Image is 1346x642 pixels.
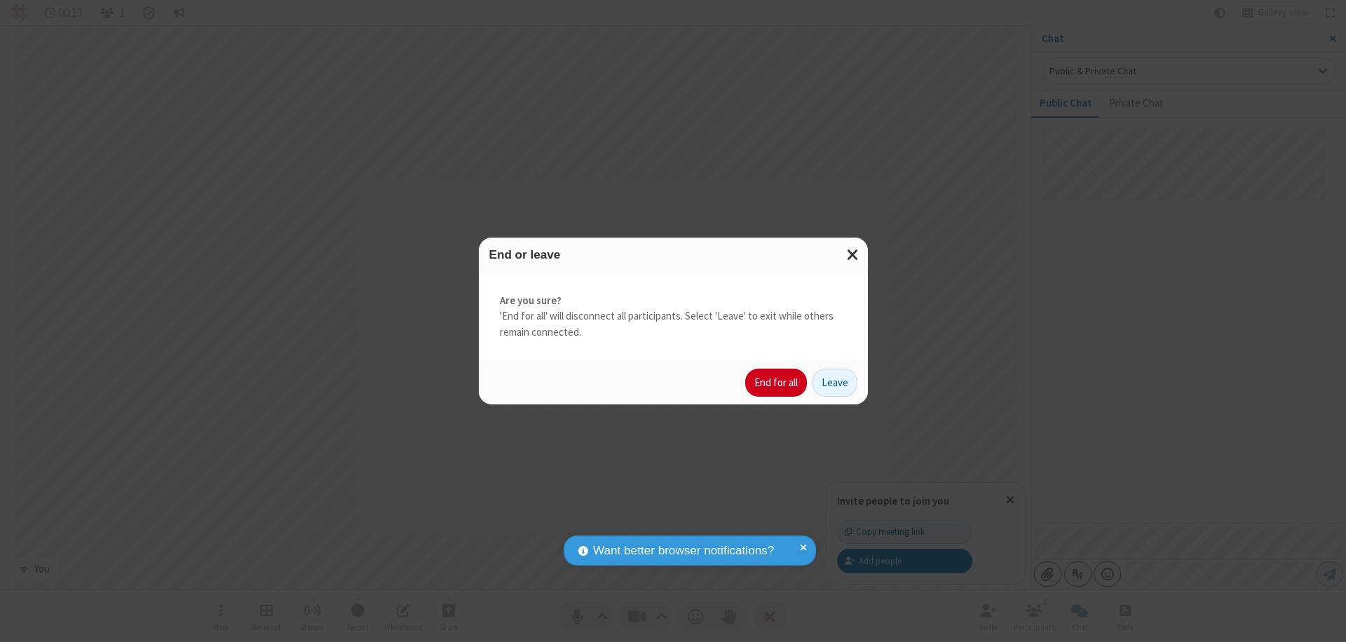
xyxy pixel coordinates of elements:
strong: Are you sure? [500,293,847,309]
button: Close modal [838,238,868,272]
h3: End or leave [489,248,857,261]
div: 'End for all' will disconnect all participants. Select 'Leave' to exit while others remain connec... [479,272,868,362]
button: Leave [813,369,857,397]
button: End for all [745,369,807,397]
span: Want better browser notifications? [593,542,774,560]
